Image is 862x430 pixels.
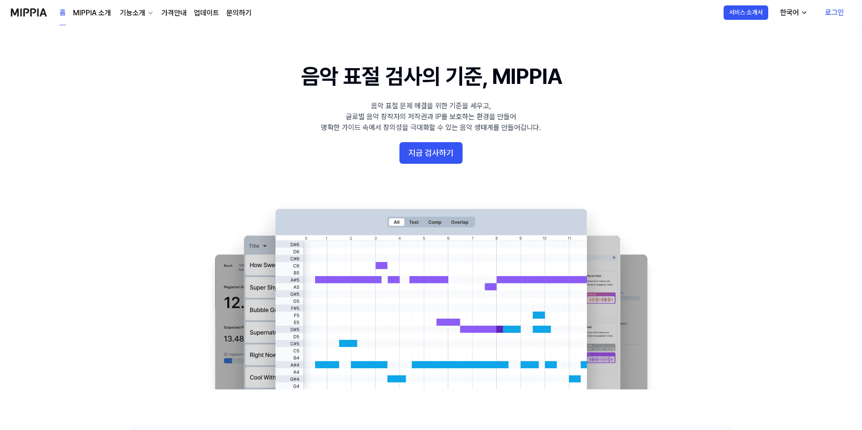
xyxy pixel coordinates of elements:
[321,101,541,133] div: 음악 표절 문제 해결을 위한 기준을 세우고, 글로벌 음악 창작자의 저작권과 IP를 보호하는 환경을 만들어 명확한 가이드 속에서 창의성을 극대화할 수 있는 음악 생태계를 만들어...
[399,142,463,164] button: 지금 검사하기
[118,8,154,18] button: 기능소개
[118,8,147,18] div: 기능소개
[73,8,111,18] a: MIPPIA 소개
[778,7,801,18] div: 한국어
[226,8,252,18] a: 문의하기
[161,8,187,18] a: 가격안내
[194,8,219,18] a: 업데이트
[301,61,561,92] h1: 음악 표절 검사의 기준, MIPPIA
[724,5,768,20] button: 서비스 소개서
[773,4,813,22] button: 한국어
[197,200,665,389] img: main Image
[60,0,66,25] a: 홈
